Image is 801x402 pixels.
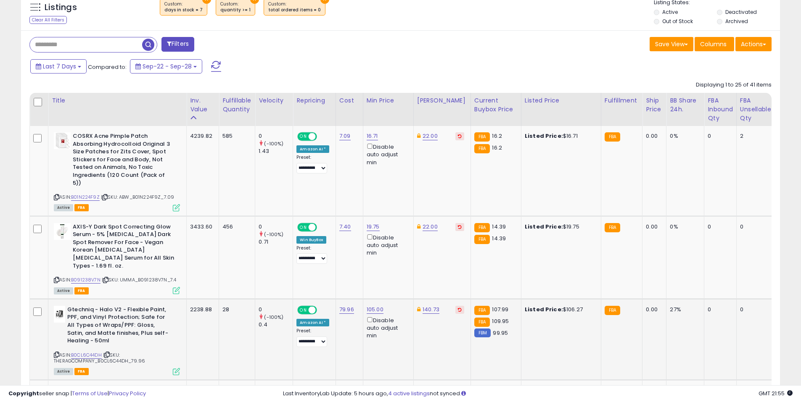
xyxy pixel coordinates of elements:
[492,223,506,231] span: 14.39
[296,245,329,264] div: Preset:
[259,223,293,231] div: 0
[73,132,175,189] b: COSRX Acne Pimple Patch Absorbing Hydrocolloid Original 3 Size Patches for Zits Cover, Spot Stick...
[492,132,502,140] span: 16.2
[296,328,329,347] div: Preset:
[367,305,383,314] a: 105.00
[283,390,793,398] div: Last InventoryLab Update: 5 hours ago, not synced.
[670,306,698,313] div: 27%
[222,306,248,313] div: 28
[525,306,595,313] div: $106.27
[423,132,438,140] a: 22.00
[474,96,518,114] div: Current Buybox Price
[740,132,768,140] div: 2
[605,223,620,232] small: FBA
[423,305,439,314] a: 140.73
[474,223,490,232] small: FBA
[316,306,329,313] span: OFF
[367,315,407,340] div: Disable auto adjust min
[417,96,467,105] div: [PERSON_NAME]
[8,389,39,397] strong: Copyright
[296,319,329,326] div: Amazon AI *
[71,352,102,359] a: B0CL6C44DH
[367,223,380,231] a: 19.75
[259,96,289,105] div: Velocity
[296,145,329,153] div: Amazon AI *
[54,352,145,364] span: | SKU: THERAGCOMPANY_B0CL6C44DH_79.96
[474,144,490,153] small: FBA
[474,318,490,327] small: FBA
[8,390,146,398] div: seller snap | |
[259,238,293,246] div: 0.71
[54,132,180,210] div: ASIN:
[74,204,89,211] span: FBA
[367,132,378,140] a: 16.71
[525,96,597,105] div: Listed Price
[72,389,108,397] a: Terms of Use
[190,96,215,114] div: Inv. value
[525,132,563,140] b: Listed Price:
[54,132,71,149] img: 31TSJts-nmL._SL40_.jpg
[296,96,332,105] div: Repricing
[220,1,251,13] span: Custom:
[339,132,351,140] a: 7.09
[88,63,127,71] span: Compared to:
[759,389,793,397] span: 2025-10-6 21:55 GMT
[54,368,73,375] span: All listings currently available for purchase on Amazon
[708,96,733,123] div: FBA inbound Qty
[740,96,771,123] div: FBA Unsellable Qty
[52,96,183,105] div: Title
[646,306,660,313] div: 0.00
[54,287,73,294] span: All listings currently available for purchase on Amazon
[725,18,748,25] label: Archived
[259,306,293,313] div: 0
[474,328,491,337] small: FBM
[735,37,772,51] button: Actions
[474,306,490,315] small: FBA
[696,81,772,89] div: Displaying 1 to 25 of 41 items
[164,1,203,13] span: Custom:
[130,59,202,74] button: Sep-22 - Sep-28
[74,368,89,375] span: FBA
[222,96,251,114] div: Fulfillable Quantity
[264,231,283,238] small: (-100%)
[650,37,693,51] button: Save View
[339,305,354,314] a: 79.96
[423,223,438,231] a: 22.00
[222,132,248,140] div: 585
[73,223,175,272] b: AXIS-Y Dark Spot Correcting Glow Serum - 5% [MEDICAL_DATA] Dark Spot Remover For Face - Vegan Kor...
[29,16,67,24] div: Clear All Filters
[143,62,192,71] span: Sep-22 - Sep-28
[30,59,87,74] button: Last 7 Days
[296,155,329,173] div: Preset:
[298,306,309,313] span: ON
[492,305,508,313] span: 107.99
[45,2,77,13] h5: Listings
[367,233,407,257] div: Disable auto adjust min
[54,223,71,240] img: 31dZf2H0C5L._SL40_.jpg
[740,223,768,231] div: 0
[493,329,508,337] span: 99.95
[662,18,693,25] label: Out of Stock
[670,223,698,231] div: 0%
[339,223,351,231] a: 7.40
[264,140,283,147] small: (-100%)
[695,37,734,51] button: Columns
[190,306,212,313] div: 2238.88
[646,223,660,231] div: 0.00
[102,276,176,283] span: | SKU: UMMA_B091238V7N_7.4
[101,194,174,200] span: | SKU: ABW_B01N224F9Z_7.09
[646,132,660,140] div: 0.00
[525,223,595,231] div: $19.75
[708,132,730,140] div: 0
[525,305,563,313] b: Listed Price:
[43,62,76,71] span: Last 7 Days
[646,96,663,114] div: Ship Price
[525,223,563,231] b: Listed Price:
[109,389,146,397] a: Privacy Policy
[259,132,293,140] div: 0
[725,8,757,16] label: Deactivated
[164,7,203,13] div: days in stock = 7
[708,306,730,313] div: 0
[388,389,430,397] a: 4 active listings
[605,306,620,315] small: FBA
